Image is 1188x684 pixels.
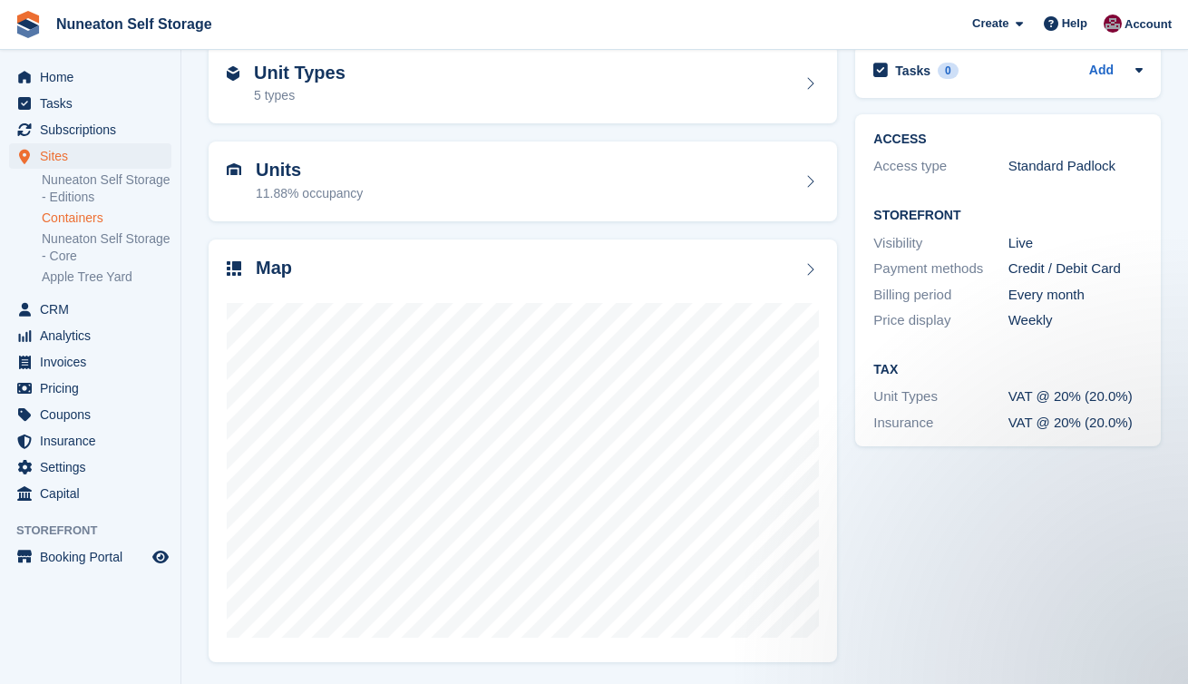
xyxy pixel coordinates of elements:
[150,546,171,568] a: Preview store
[40,349,149,375] span: Invoices
[227,261,241,276] img: map-icn-33ee37083ee616e46c38cad1a60f524a97daa1e2b2c8c0bc3eb3415660979fc1.svg
[9,428,171,454] a: menu
[9,64,171,90] a: menu
[209,239,837,663] a: Map
[1062,15,1087,33] span: Help
[209,142,837,221] a: Units 11.88% occupancy
[40,323,149,348] span: Analytics
[40,428,149,454] span: Insurance
[9,481,171,506] a: menu
[1008,233,1143,254] div: Live
[873,285,1008,306] div: Billing period
[42,230,171,265] a: Nuneaton Self Storage - Core
[42,269,171,286] a: Apple Tree Yard
[873,209,1143,223] h2: Storefront
[873,310,1008,331] div: Price display
[16,522,180,540] span: Storefront
[40,402,149,427] span: Coupons
[9,454,171,480] a: menu
[873,132,1143,147] h2: ACCESS
[254,63,346,83] h2: Unit Types
[1089,61,1114,82] a: Add
[209,44,837,124] a: Unit Types 5 types
[40,454,149,480] span: Settings
[40,91,149,116] span: Tasks
[873,156,1008,177] div: Access type
[1008,386,1143,407] div: VAT @ 20% (20.0%)
[873,233,1008,254] div: Visibility
[42,210,171,227] a: Containers
[873,363,1143,377] h2: Tax
[9,349,171,375] a: menu
[895,63,930,79] h2: Tasks
[40,64,149,90] span: Home
[40,544,149,570] span: Booking Portal
[49,9,219,39] a: Nuneaton Self Storage
[873,259,1008,279] div: Payment methods
[1104,15,1122,33] img: Chris Palmer
[873,386,1008,407] div: Unit Types
[15,11,42,38] img: stora-icon-8386f47178a22dfd0bd8f6a31ec36ba5ce8667c1dd55bd0f319d3a0aa187defe.svg
[40,117,149,142] span: Subscriptions
[1008,310,1143,331] div: Weekly
[9,376,171,401] a: menu
[938,63,959,79] div: 0
[256,184,363,203] div: 11.88% occupancy
[40,143,149,169] span: Sites
[40,376,149,401] span: Pricing
[256,258,292,278] h2: Map
[256,160,363,181] h2: Units
[1008,259,1143,279] div: Credit / Debit Card
[40,297,149,322] span: CRM
[9,544,171,570] a: menu
[227,66,239,81] img: unit-type-icn-2b2737a686de81e16bb02015468b77c625bbabd49415b5ef34ead5e3b44a266d.svg
[254,86,346,105] div: 5 types
[9,402,171,427] a: menu
[9,117,171,142] a: menu
[1008,156,1143,177] div: Standard Padlock
[972,15,1008,33] span: Create
[9,297,171,322] a: menu
[227,163,241,176] img: unit-icn-7be61d7bf1b0ce9d3e12c5938cc71ed9869f7b940bace4675aadf7bd6d80202e.svg
[1008,413,1143,434] div: VAT @ 20% (20.0%)
[873,413,1008,434] div: Insurance
[42,171,171,206] a: Nuneaton Self Storage - Editions
[1008,285,1143,306] div: Every month
[1125,15,1172,34] span: Account
[9,143,171,169] a: menu
[9,91,171,116] a: menu
[9,323,171,348] a: menu
[40,481,149,506] span: Capital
